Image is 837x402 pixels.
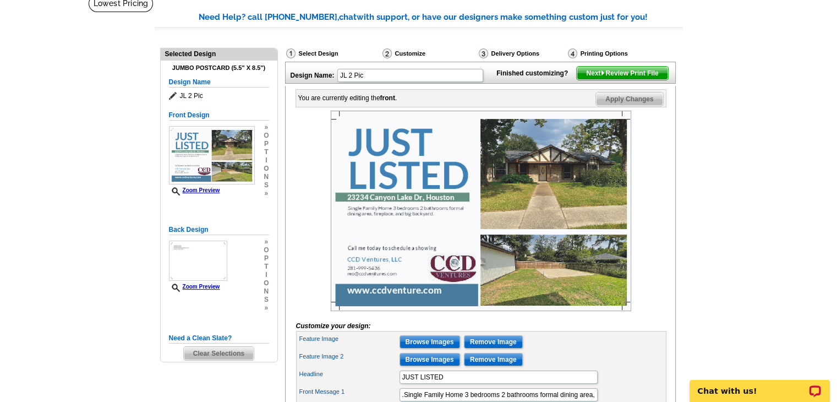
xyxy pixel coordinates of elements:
[264,123,269,132] span: »
[169,187,220,193] a: Zoom Preview
[264,165,269,173] span: o
[199,11,683,24] div: Need Help? call [PHONE_NUMBER], with support, or have our designers make something custom just fo...
[184,347,254,360] span: Clear Selections
[264,238,269,246] span: »
[169,225,269,235] h5: Back Design
[479,48,488,58] img: Delivery Options
[478,48,567,59] div: Delivery Options
[264,254,269,263] span: p
[169,64,269,72] h4: Jumbo Postcard (5.5" x 8.5")
[567,48,665,59] div: Printing Options
[464,335,523,349] input: Remove Image
[339,12,357,22] span: chat
[380,94,395,102] b: front
[264,287,269,296] span: n
[264,156,269,165] span: i
[286,48,296,58] img: Select Design
[264,246,269,254] span: o
[169,126,255,184] img: Z18886121_00001_1.jpg
[264,148,269,156] span: t
[400,353,460,366] input: Browse Images
[382,48,392,58] img: Customize
[169,284,220,290] a: Zoom Preview
[331,111,631,311] img: Z18886121_00001_1.jpg
[285,48,381,62] div: Select Design
[264,140,269,148] span: p
[299,370,398,379] label: Headline
[169,77,269,88] h5: Design Name
[299,352,398,361] label: Feature Image 2
[296,322,371,330] i: Customize your design:
[161,48,277,59] div: Selected Design
[169,90,269,101] span: JL 2 Pic
[291,72,335,79] strong: Design Name:
[299,334,398,344] label: Feature Image
[264,296,269,304] span: s
[298,93,397,103] div: You are currently editing the .
[464,353,523,366] input: Remove Image
[264,132,269,140] span: o
[577,67,668,80] span: Next Review Print File
[264,173,269,181] span: n
[264,181,269,189] span: s
[400,335,460,349] input: Browse Images
[264,271,269,279] span: i
[264,189,269,198] span: »
[600,70,605,75] img: button-next-arrow-white.png
[169,110,269,121] h5: Front Design
[169,333,269,344] h5: Need a Clean Slate?
[568,48,577,58] img: Printing Options & Summary
[264,279,269,287] span: o
[264,263,269,271] span: t
[596,93,663,106] span: Apply Changes
[169,241,227,281] img: small-thumb.jpg
[299,387,398,396] label: Front Message 1
[381,48,478,62] div: Customize
[682,367,837,402] iframe: LiveChat chat widget
[264,304,269,312] span: »
[496,69,575,77] strong: Finished customizing?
